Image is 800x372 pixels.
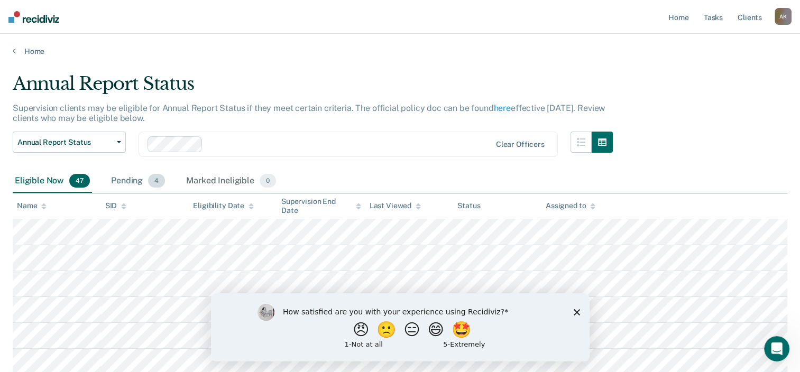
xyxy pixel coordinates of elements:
div: SID [105,201,127,210]
iframe: Survey by Kim from Recidiviz [211,293,590,361]
div: Marked Ineligible0 [184,170,278,193]
a: here [494,103,511,113]
img: Recidiviz [8,11,59,23]
div: Name [17,201,47,210]
div: Status [457,201,480,210]
p: Supervision clients may be eligible for Annual Report Status if they meet certain criteria. The o... [13,103,605,123]
span: Annual Report Status [17,138,113,147]
span: 0 [260,174,276,188]
div: Eligible Now47 [13,170,92,193]
a: Home [13,46,787,56]
div: Assigned to [546,201,595,210]
span: 47 [69,174,90,188]
div: Pending4 [109,170,167,193]
div: Annual Report Status [13,73,613,103]
div: Last Viewed [370,201,421,210]
div: Eligibility Date [193,201,254,210]
button: Annual Report Status [13,132,126,153]
div: Supervision End Date [281,197,361,215]
span: 4 [148,174,165,188]
button: AK [775,8,792,25]
div: Clear officers [496,140,545,149]
iframe: Intercom live chat [764,336,789,361]
div: A K [775,8,792,25]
